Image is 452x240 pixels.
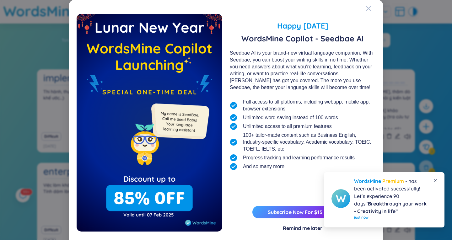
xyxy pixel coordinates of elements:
[243,99,375,112] span: Full access to all platforms, including webapp, mobile app, browser extensions
[354,215,429,220] div: just now
[243,163,286,170] span: And so many more!
[230,50,375,91] div: Seedbae AI is your brand-new virtual language companion. With Seedbae, you can boost your writing...
[354,178,381,184] span: WordsMine
[433,179,438,183] span: close
[331,189,350,208] img: avatar
[243,154,355,161] span: Progress tracking and learning performance results
[77,14,222,232] img: wmFlashDealEmpty.574f35ac.png
[243,132,375,152] span: 100+ tailor-made content such as Business English, Industry-specific vocabulary, Academic vocabul...
[230,34,375,43] span: WordsMine Copilot - Seedbae AI
[243,114,338,121] span: Unlimited word saving instead of 100 words
[148,91,211,153] img: minionSeedbaeMessage.35ffe99e.png
[354,178,427,214] span: - has been activated successfully! Let’s experience 90 days
[354,200,427,214] strong: “Breakthrough your work - Creativity in life”
[283,225,322,232] div: Remind me later
[230,20,375,31] span: Happy [DATE]
[382,178,404,184] span: Premium
[252,206,353,218] button: Subscribe Now For $15 /year
[268,209,337,215] a: Subscribe Now For $15 /year
[243,123,332,130] span: Unlimited access to all premium features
